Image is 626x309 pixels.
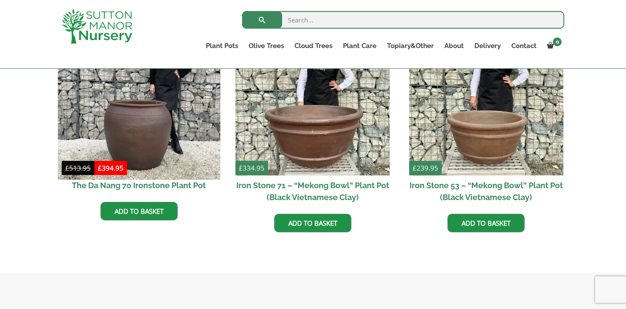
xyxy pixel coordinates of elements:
[65,164,91,172] bdi: 513.95
[409,175,564,207] h2: Iron Stone 53 – “Mekong Bowl” Plant Pot (Black Vietnamese Clay)
[542,40,564,52] a: 0
[553,37,562,46] span: 0
[506,40,542,52] a: Contact
[235,21,390,208] a: £334.95 Iron Stone 71 – “Mekong Bowl” Plant Pot (Black Vietnamese Clay)
[274,214,351,232] a: Add to basket: “Iron Stone 71 - "Mekong Bowl" Plant Pot (Black Vietnamese Clay)”
[413,164,417,172] span: £
[201,40,243,52] a: Plant Pots
[289,40,338,52] a: Cloud Trees
[62,21,216,196] a: Sale! The Da Nang 70 Ironstone Plant Pot
[62,9,132,44] img: logo
[235,175,390,207] h2: Iron Stone 71 – “Mekong Bowl” Plant Pot (Black Vietnamese Clay)
[469,40,506,52] a: Delivery
[409,21,564,208] a: £239.95 Iron Stone 53 – “Mekong Bowl” Plant Pot (Black Vietnamese Clay)
[62,175,216,195] h2: The Da Nang 70 Ironstone Plant Pot
[101,202,178,220] a: Add to basket: “The Da Nang 70 Ironstone Plant Pot”
[65,164,69,172] span: £
[382,40,439,52] a: Topiary&Other
[447,214,525,232] a: Add to basket: “Iron Stone 53 - "Mekong Bowl" Plant Pot (Black Vietnamese Clay)”
[242,11,564,29] input: Search...
[413,164,438,172] bdi: 239.95
[338,40,382,52] a: Plant Care
[98,164,123,172] bdi: 394.95
[409,21,564,176] img: Iron Stone 53 - "Mekong Bowl" Plant Pot (Black Vietnamese Clay)
[243,40,289,52] a: Olive Trees
[239,164,243,172] span: £
[439,40,469,52] a: About
[239,164,265,172] bdi: 334.95
[98,164,102,172] span: £
[58,17,220,179] img: The Da Nang 70 Ironstone Plant Pot
[235,21,390,176] img: Iron Stone 71 - "Mekong Bowl" Plant Pot (Black Vietnamese Clay)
